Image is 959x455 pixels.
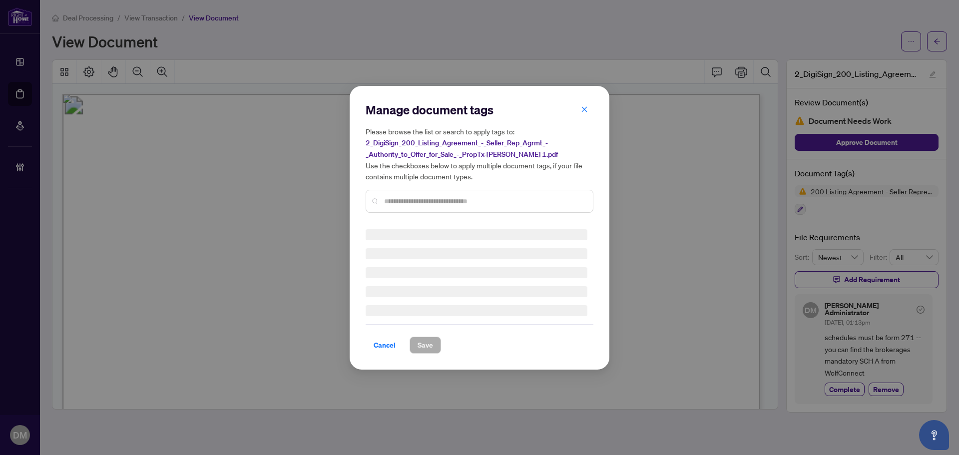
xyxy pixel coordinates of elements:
[410,337,441,354] button: Save
[374,337,396,353] span: Cancel
[366,138,558,159] span: 2_DigiSign_200_Listing_Agreement_-_Seller_Rep_Agrmt_-_Authority_to_Offer_for_Sale_-_PropTx-[PERSO...
[581,105,588,112] span: close
[366,337,404,354] button: Cancel
[919,420,949,450] button: Open asap
[366,102,593,118] h2: Manage document tags
[366,126,593,182] h5: Please browse the list or search to apply tags to: Use the checkboxes below to apply multiple doc...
